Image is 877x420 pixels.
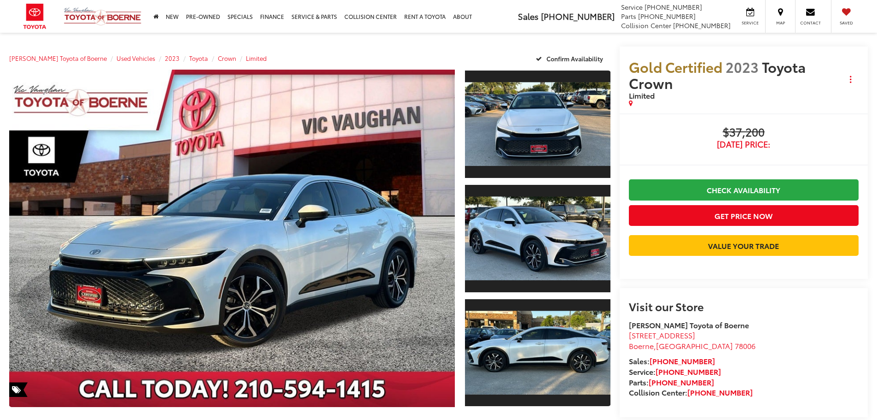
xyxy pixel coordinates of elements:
[770,20,790,26] span: Map
[463,311,611,394] img: 2023 Toyota Crown Limited
[629,355,715,366] strong: Sales:
[189,54,208,62] a: Toyota
[629,340,755,351] span: ,
[629,179,859,200] a: Check Availability
[638,12,696,21] span: [PHONE_NUMBER]
[463,197,611,280] img: 2023 Toyota Crown Limited
[541,10,615,22] span: [PHONE_NUMBER]
[673,21,731,30] span: [PHONE_NUMBER]
[629,235,859,256] a: Value Your Trade
[9,70,455,407] a: Expand Photo 0
[629,205,859,226] button: Get Price Now
[621,2,643,12] span: Service
[629,340,654,351] span: Boerne
[735,340,755,351] span: 78006
[629,330,755,351] a: [STREET_ADDRESS] Boerne,[GEOGRAPHIC_DATA] 78006
[629,319,749,330] strong: [PERSON_NAME] Toyota of Boerne
[842,71,859,88] button: Actions
[629,366,721,377] strong: Service:
[650,355,715,366] a: [PHONE_NUMBER]
[656,340,733,351] span: [GEOGRAPHIC_DATA]
[465,184,610,293] a: Expand Photo 2
[518,10,539,22] span: Sales
[165,54,180,62] a: 2023
[531,50,610,66] button: Confirm Availability
[645,2,702,12] span: [PHONE_NUMBER]
[629,377,714,387] strong: Parts:
[629,140,859,149] span: [DATE] Price:
[649,377,714,387] a: [PHONE_NUMBER]
[629,126,859,140] span: $37,200
[800,20,821,26] span: Contact
[621,21,671,30] span: Collision Center
[463,83,611,166] img: 2023 Toyota Crown Limited
[64,7,142,26] img: Vic Vaughan Toyota of Boerne
[629,57,806,93] span: Toyota Crown
[740,20,761,26] span: Service
[5,68,459,409] img: 2023 Toyota Crown Limited
[656,366,721,377] a: [PHONE_NUMBER]
[629,300,859,312] h2: Visit our Store
[9,382,28,397] span: Special
[629,90,655,101] span: Limited
[465,70,610,179] a: Expand Photo 1
[850,76,851,83] span: dropdown dots
[629,57,722,77] span: Gold Certified
[218,54,236,62] a: Crown
[687,387,753,397] a: [PHONE_NUMBER]
[546,54,603,63] span: Confirm Availability
[629,387,753,397] strong: Collision Center:
[836,20,856,26] span: Saved
[629,330,695,340] span: [STREET_ADDRESS]
[465,298,610,408] a: Expand Photo 3
[246,54,267,62] a: Limited
[621,12,636,21] span: Parts
[116,54,155,62] a: Used Vehicles
[726,57,759,77] span: 2023
[9,54,107,62] a: [PERSON_NAME] Toyota of Boerne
